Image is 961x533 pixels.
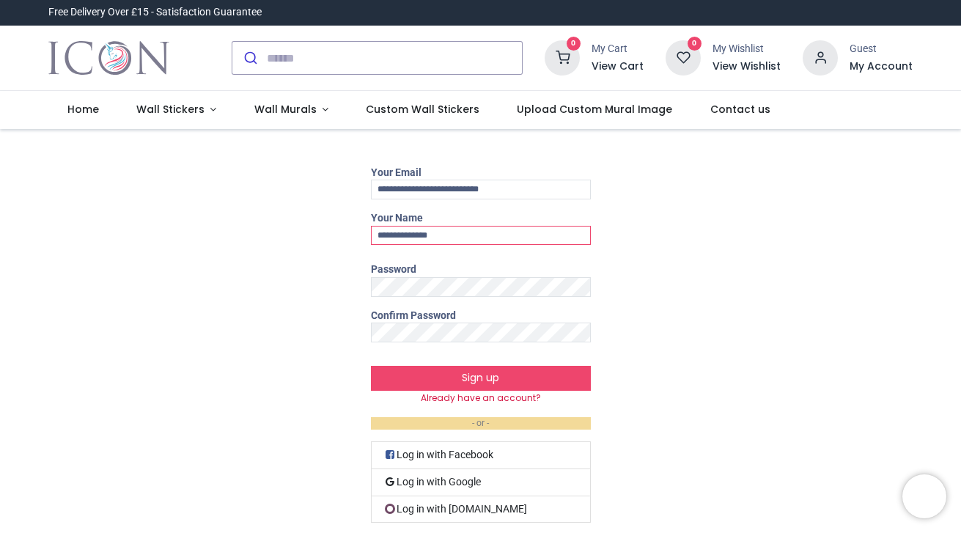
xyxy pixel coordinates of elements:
iframe: Brevo live chat [902,474,946,518]
label: Confirm Password [371,309,456,323]
span: Wall Murals [254,102,317,117]
a: Already have an account? [371,391,591,406]
div: Guest [850,42,913,56]
button: Sign up [371,366,591,391]
iframe: Customer reviews powered by Trustpilot [605,5,913,20]
a: View Wishlist [713,59,781,74]
label: Password [371,262,416,277]
span: Contact us [710,102,770,117]
span: Upload Custom Mural Image [517,102,672,117]
span: Home [67,102,99,117]
button: Submit [232,42,267,74]
a: Wall Murals [235,91,347,129]
div: Free Delivery Over £15 - Satisfaction Guarantee [48,5,262,20]
a: 0 [666,51,701,63]
a: Log in with Google [371,469,591,496]
sup: 0 [688,37,702,51]
a: Wall Stickers [117,91,235,129]
a: View Cart [592,59,644,74]
div: My Cart [592,42,644,56]
a: Log in with [DOMAIN_NAME] [371,496,591,523]
span: Custom Wall Stickers [366,102,479,117]
a: Log in with Facebook [371,441,591,469]
img: Icon Wall Stickers [48,37,169,78]
a: 0 [545,51,580,63]
a: My Account [850,59,913,74]
label: Your Email [371,166,421,180]
div: My Wishlist [713,42,781,56]
span: Wall Stickers [136,102,205,117]
label: Your Name [371,211,423,226]
em: - or - [371,417,591,430]
sup: 0 [567,37,581,51]
a: Logo of Icon Wall Stickers [48,37,169,78]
